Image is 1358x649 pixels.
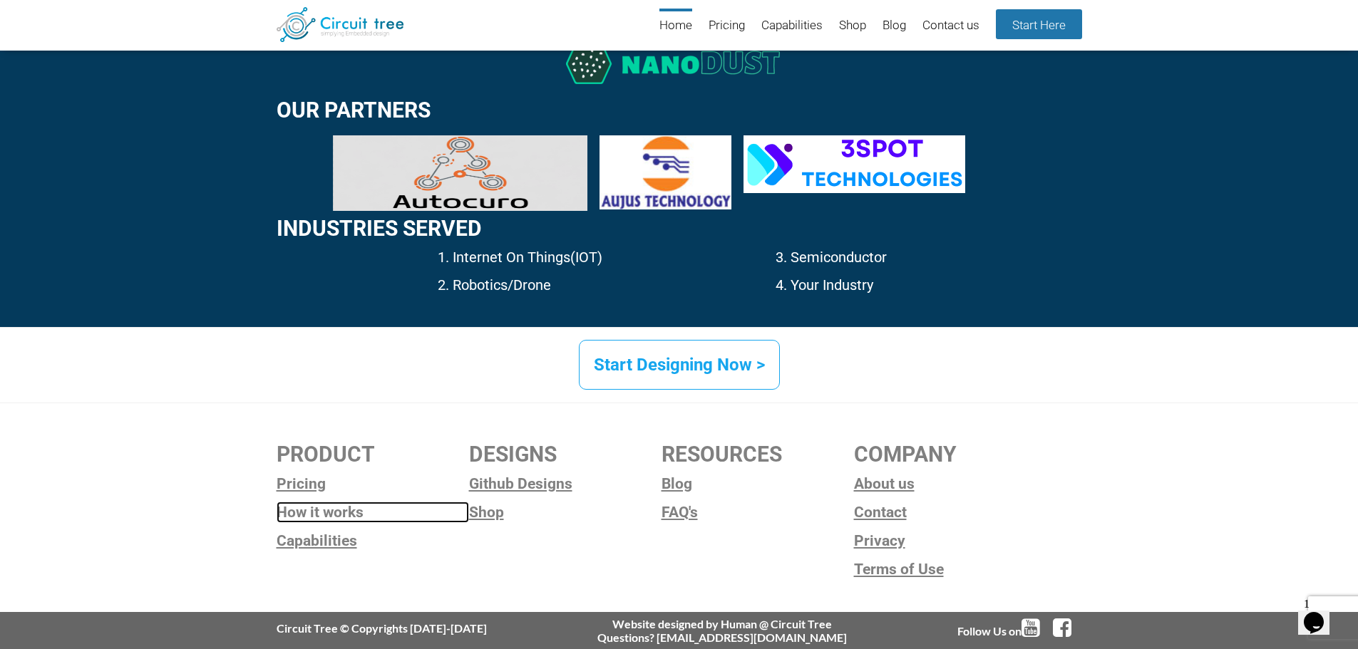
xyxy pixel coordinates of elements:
a: Home [659,9,692,43]
p: 3. Semiconductor [776,247,1081,268]
p: 4. Your Industry [776,275,1081,296]
a: Shop [469,502,662,523]
a: Capabilities [761,9,823,43]
h2: Our Partners [277,98,1082,122]
a: FAQ's [662,502,854,523]
iframe: chat widget [1298,592,1344,635]
a: How it works [277,502,469,523]
div: Circuit Tree © Copyrights [DATE]-[DATE] [277,621,487,635]
h2: DESIGNS [469,442,662,466]
a: About us [854,473,1046,494]
div: Follow Us on [957,617,1082,638]
h2: Industries Served [277,217,1082,240]
h2: RESOURCES [662,442,854,466]
img: Circuit Tree [277,7,404,42]
a: Pricing [277,473,469,494]
h2: PRODUCT [277,442,469,466]
a: Contact [854,502,1046,523]
a: Contact us [922,9,979,43]
a: Pricing [709,9,745,43]
a: Capabilities [277,530,469,551]
a: Terms of Use [854,559,1046,580]
a: Github Designs [469,473,662,494]
a: Start Designing Now > [579,340,780,390]
h2: COMPANY [854,442,1046,466]
a: Start Here [996,9,1082,39]
a: Blog [883,9,906,43]
a: Blog [662,473,854,494]
a: Shop [839,9,866,43]
p: 1. Internet On Things(IOT) [438,247,663,268]
a: Privacy [854,530,1046,551]
p: 2. Robotics/Drone [438,275,663,296]
div: Website designed by Human @ Circuit Tree Questions? [EMAIL_ADDRESS][DOMAIN_NAME] [597,617,847,644]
